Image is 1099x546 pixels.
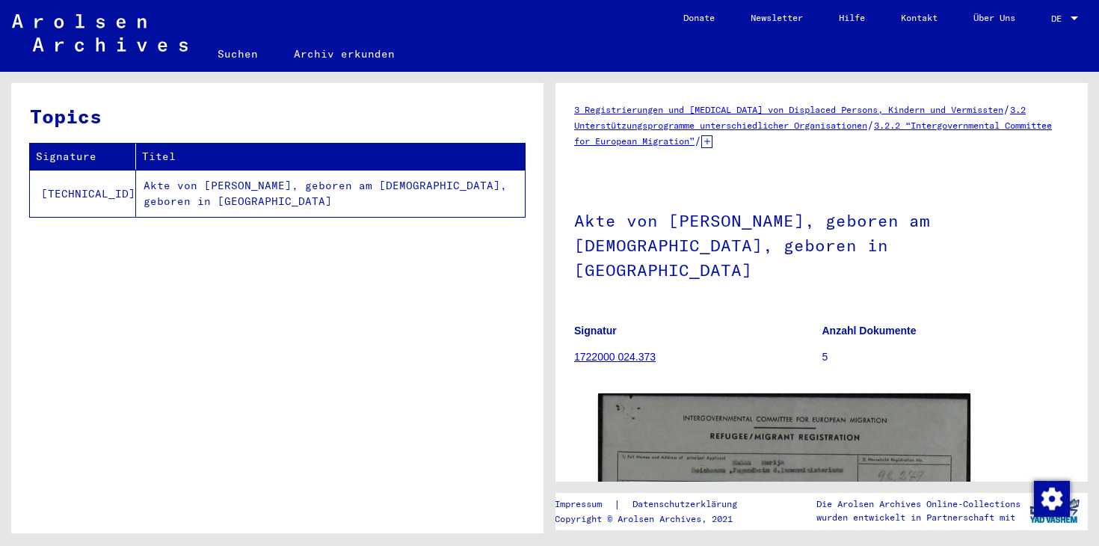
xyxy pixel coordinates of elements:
a: 1722000 024.373 [574,351,656,363]
span: / [695,134,701,147]
a: Archiv erkunden [276,36,413,72]
p: wurden entwickelt in Partnerschaft mit [816,511,1020,524]
a: 3 Registrierungen und [MEDICAL_DATA] von Displaced Persons, Kindern und Vermissten [574,104,1003,115]
th: Signature [30,144,136,170]
h1: Akte von [PERSON_NAME], geboren am [DEMOGRAPHIC_DATA], geboren in [GEOGRAPHIC_DATA] [574,186,1069,301]
img: Zustimmung ändern [1034,481,1070,517]
span: / [867,118,874,132]
img: Arolsen_neg.svg [12,14,188,52]
p: 5 [822,349,1070,365]
h3: Topics [30,102,524,131]
div: | [555,497,755,512]
p: Die Arolsen Archives Online-Collections [816,497,1020,511]
b: Signatur [574,325,617,337]
span: DE [1051,13,1068,24]
a: Suchen [200,36,276,72]
b: Anzahl Dokumente [822,325,917,337]
span: / [1003,102,1010,116]
img: yv_logo.png [1026,492,1083,530]
th: Titel [136,144,525,170]
td: Akte von [PERSON_NAME], geboren am [DEMOGRAPHIC_DATA], geboren in [GEOGRAPHIC_DATA] [136,170,525,217]
a: Impressum [555,497,614,512]
td: [TECHNICAL_ID] [30,170,136,217]
a: Datenschutzerklärung [621,497,755,512]
p: Copyright © Arolsen Archives, 2021 [555,512,755,526]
